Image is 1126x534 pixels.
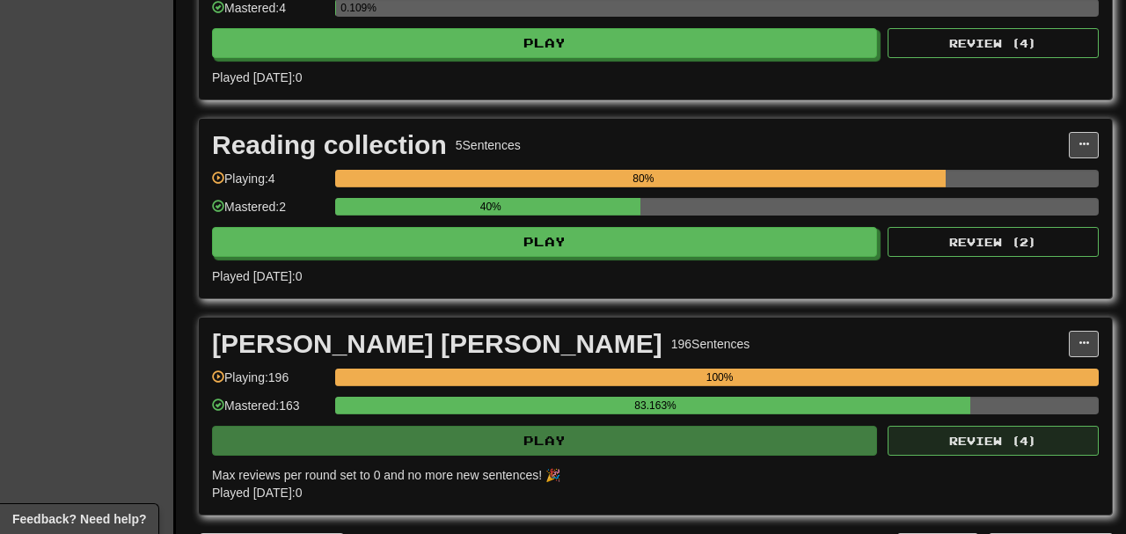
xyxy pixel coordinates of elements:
button: Play [212,227,877,257]
div: 5 Sentences [456,136,521,154]
div: 100% [340,369,1099,386]
button: Play [212,426,877,456]
div: Playing: 4 [212,170,326,199]
div: Reading collection [212,132,447,158]
div: 80% [340,170,946,187]
div: Max reviews per round set to 0 and no more new sentences! 🎉 [212,466,1088,484]
span: Played [DATE]: 0 [212,269,302,283]
span: Open feedback widget [12,510,146,528]
button: Review (2) [888,227,1099,257]
div: 83.163% [340,397,970,414]
div: Mastered: 2 [212,198,326,227]
div: 40% [340,198,640,216]
button: Review (4) [888,426,1099,456]
button: Review (4) [888,28,1099,58]
div: Mastered: 163 [212,397,326,426]
span: Played [DATE]: 0 [212,70,302,84]
div: Playing: 196 [212,369,326,398]
div: 196 Sentences [671,335,750,353]
button: Play [212,28,877,58]
span: Played [DATE]: 0 [212,486,302,500]
div: [PERSON_NAME] [PERSON_NAME] [212,331,662,357]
